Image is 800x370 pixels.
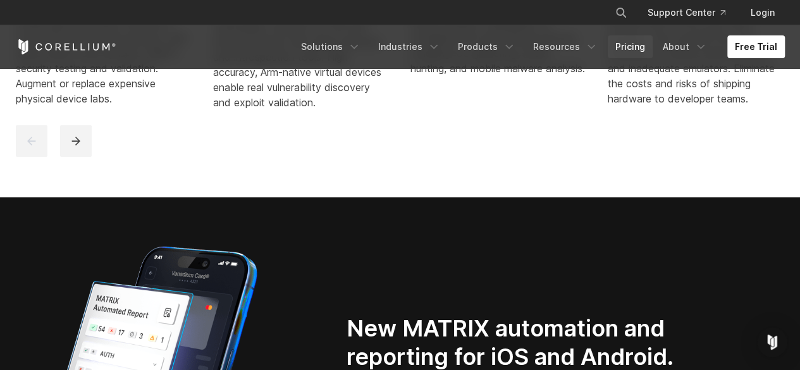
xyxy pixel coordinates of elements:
button: Search [610,1,632,24]
div: Navigation Menu [600,1,785,24]
div: Navigation Menu [293,35,785,58]
a: Pricing [608,35,653,58]
a: Corellium Home [16,39,116,54]
a: Login [741,1,785,24]
div: Open Intercom Messenger [757,327,787,357]
a: Solutions [293,35,368,58]
a: Industries [371,35,448,58]
button: previous [16,125,47,157]
a: Free Trial [727,35,785,58]
button: next [60,125,92,157]
a: Support Center [637,1,735,24]
a: About [655,35,715,58]
a: Resources [526,35,605,58]
a: Products [450,35,523,58]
